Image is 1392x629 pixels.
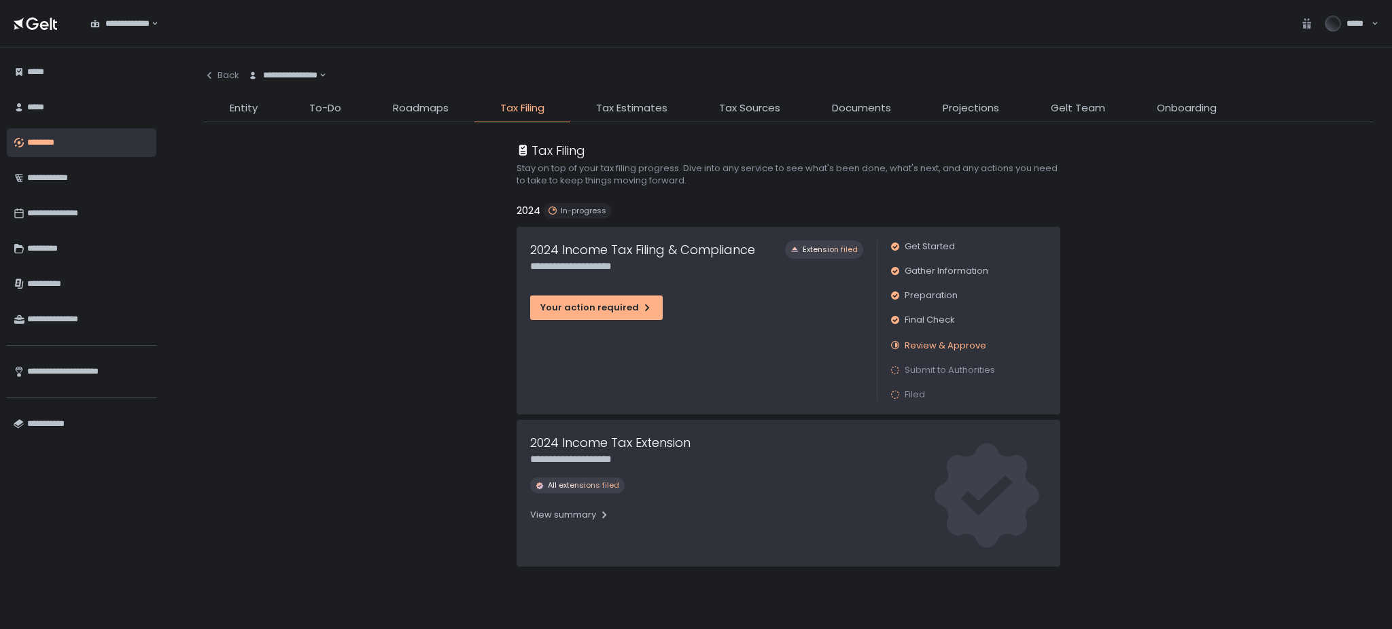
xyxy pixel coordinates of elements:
[393,101,449,116] span: Roadmaps
[1157,101,1217,116] span: Onboarding
[239,61,326,90] div: Search for option
[1051,101,1105,116] span: Gelt Team
[82,10,158,38] div: Search for option
[530,433,691,452] h1: 2024 Income Tax Extension
[204,61,239,90] button: Back
[530,240,755,259] h1: 2024 Income Tax Filing & Compliance
[309,101,341,116] span: To-Do
[230,101,258,116] span: Entity
[905,289,958,302] span: Preparation
[204,69,239,82] div: Back
[517,203,540,219] h2: 2024
[719,101,780,116] span: Tax Sources
[596,101,667,116] span: Tax Estimates
[540,302,652,314] div: Your action required
[317,69,318,82] input: Search for option
[905,339,986,352] span: Review & Approve
[803,245,858,255] span: Extension filed
[905,364,995,376] span: Submit to Authorities
[500,101,544,116] span: Tax Filing
[517,162,1060,187] h2: Stay on top of your tax filing progress. Dive into any service to see what's been done, what's ne...
[530,295,663,320] button: Your action required
[561,206,606,216] span: In-progress
[530,504,610,526] button: View summary
[530,509,610,521] div: View summary
[905,265,988,277] span: Gather Information
[905,389,925,401] span: Filed
[905,314,955,326] span: Final Check
[943,101,999,116] span: Projections
[548,480,619,490] span: All extensions filed
[832,101,891,116] span: Documents
[517,141,585,160] div: Tax Filing
[905,240,955,253] span: Get Started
